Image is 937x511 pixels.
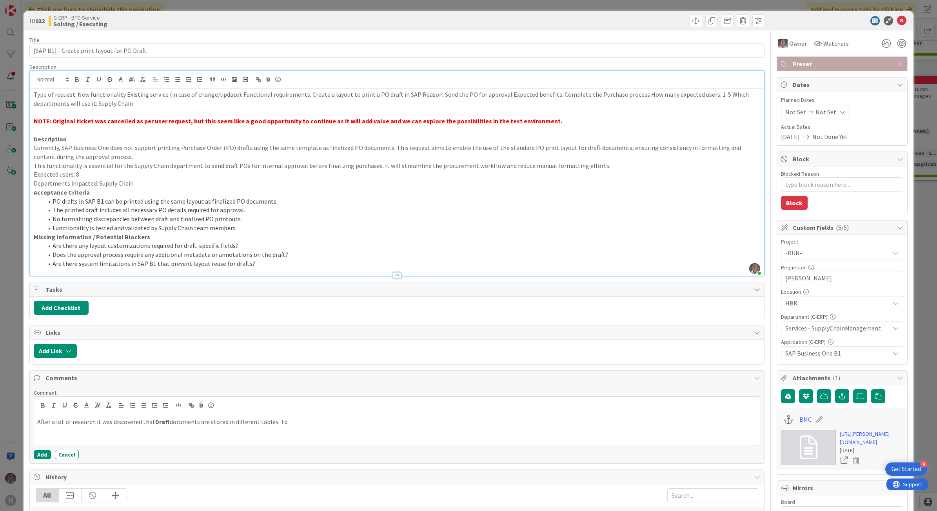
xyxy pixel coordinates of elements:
li: The printed draft includes all necessary PO details required for approval. [43,206,761,215]
label: Title [29,36,40,43]
li: Does the approval process require any additional metadata or annotations on the draft? [43,250,761,259]
span: Planned Dates [781,96,903,104]
div: [DATE] [840,446,903,455]
span: Owner [789,39,807,48]
span: ( 1 ) [833,374,840,382]
span: Not Done Yet [812,132,848,141]
img: ZpNBD4BARTTTSPmcCHrinQHkN84PXMwn.jpg [749,263,760,274]
span: Comment [34,389,56,396]
img: PS [778,39,788,48]
span: Custom Fields [793,223,893,232]
input: type card name here... [29,43,765,58]
div: Department (G-ERP) [781,314,903,320]
strong: Description [34,135,67,143]
div: Project [781,239,903,244]
div: Open Get Started checklist, remaining modules: 4 [885,462,927,476]
span: Board [781,499,795,505]
li: Are there any layout customizations required for draft-specific fields? [43,241,761,250]
p: After a lot of research it was discovered that documents are stored in different tables. To [37,417,757,426]
p: This functionality is essential for the Supply Chain department to send draft POs for internal ap... [34,161,761,170]
p: Type of request: New functionality Existing service (in case of change/update): Functional requir... [34,90,761,108]
li: No formatting discrepancies between draft and finalized PO printouts. [43,215,761,224]
b: 932 [35,17,45,25]
span: Links [45,328,750,337]
span: Watchers [823,39,849,48]
span: Mirrors [793,483,893,493]
span: HBR [785,298,890,308]
span: Preset [793,59,893,69]
button: Add Link [34,344,77,358]
span: Not Set [785,107,806,117]
a: Open [840,455,848,466]
div: 4 [920,460,927,468]
a: [URL][PERSON_NAME][DOMAIN_NAME] [840,430,903,446]
button: Add Checklist [34,301,89,315]
span: SAP Business One B1 [785,348,890,358]
span: ID [29,16,45,25]
b: Solving / Executing [53,21,107,27]
span: Block [793,154,893,164]
div: Location [781,289,903,294]
span: Comments [45,373,750,383]
li: Functionality is tested and validated by Supply Chain team members. [43,224,761,233]
span: ( 5/5 ) [836,224,849,231]
div: Application (G-ERP) [781,339,903,345]
p: Currently, SAP Business One does not support printing Purchase Order (PO) drafts using the same t... [34,143,761,161]
li: Are there system limitations in SAP B1 that prevent layout reuse for drafts? [43,259,761,268]
a: BMC [799,415,812,424]
li: PO drafts in SAP B1 can be printed using the same layout as finalized PO documents. [43,197,761,206]
div: Get Started [892,465,921,473]
strong: Acceptance Criteria [34,188,90,196]
div: All [36,489,59,502]
button: Add [34,450,51,459]
span: Actual Dates [781,123,903,131]
span: Attachments [793,373,893,383]
label: Requester [781,264,806,271]
span: History [45,472,750,482]
span: Services - SupplyChainManagement [785,323,890,333]
button: Cancel [55,450,79,459]
label: Blocked Reason [781,170,819,177]
span: G-ERP - BFG Service [53,14,107,21]
span: Tasks [45,285,750,294]
input: Search... [667,488,758,502]
span: Dates [793,80,893,89]
strong: Missing Information / Potential Blockers [34,233,150,241]
strong: Draft [155,418,170,426]
span: [DATE] [781,132,800,141]
p: Departments impacted: Supply Chain [34,179,761,188]
button: Block [781,196,808,210]
p: Expected users: 8 [34,170,761,179]
strong: NOTE: Original ticket was cancelled as per user request, but this seem like a good opportunity to... [34,117,562,125]
span: Not Set [815,107,836,117]
span: -RUN- [785,247,886,258]
span: Description [29,63,56,70]
span: Support [16,1,36,11]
